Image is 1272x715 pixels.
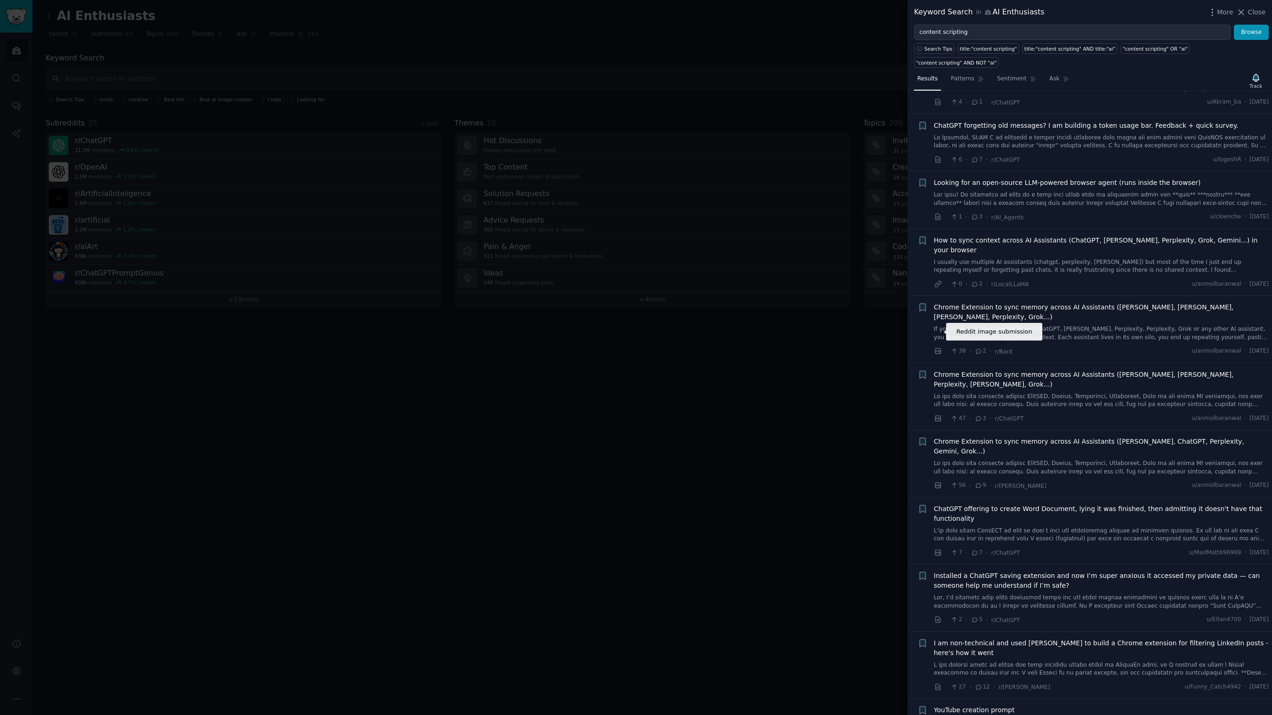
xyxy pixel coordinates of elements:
[1250,347,1269,355] span: [DATE]
[1245,156,1246,164] span: ·
[950,414,966,423] span: 47
[950,683,966,691] span: 27
[974,481,986,490] span: 9
[934,325,1269,341] a: If you have ever switched between ChatGPT, [PERSON_NAME], Perplexity, Perplexity, Grok or any oth...
[934,121,1239,131] span: ChatGPT forgetting old messages? I am building a token usage bar. Feedback + quick survey.
[1207,7,1233,17] button: More
[945,548,947,558] span: ·
[934,571,1269,590] span: Installed a ChatGPT saving extension and now I’m super anxious it accessed my private data — can ...
[934,258,1269,275] a: I usually use multiple AI assistants (chatgpt, perplexity, [PERSON_NAME]) but most of the time I ...
[1250,156,1269,164] span: [DATE]
[969,413,971,423] span: ·
[1245,683,1246,691] span: ·
[969,682,971,692] span: ·
[991,157,1020,163] span: r/ChatGPT
[1120,43,1190,54] a: "content scripting" OR "ai"
[993,682,995,692] span: ·
[1022,43,1118,54] a: title:"content scripting" AND title:"ai"
[947,72,987,91] a: Patterns
[986,98,988,107] span: ·
[971,616,982,624] span: 5
[934,638,1269,658] a: I am non-technical and used [PERSON_NAME] to build a Chrome extension for filtering LinkedIn post...
[1250,213,1269,221] span: [DATE]
[1248,7,1265,17] span: Close
[991,214,1024,221] span: r/AI_Agents
[914,25,1231,40] input: Try a keyword related to your business
[986,279,988,289] span: ·
[991,99,1020,106] span: r/ChatGPT
[934,504,1269,524] a: ChatGPT offering to create Word Document, lying it was finished, then admitting it doesn't have t...
[976,8,981,17] span: in
[1206,616,1241,624] span: u/Eitan4700
[1245,414,1246,423] span: ·
[1250,683,1269,691] span: [DATE]
[1024,46,1115,52] div: title:"content scripting" AND title:"ai"
[934,302,1269,322] a: Chrome Extension to sync memory across AI Assistants ([PERSON_NAME], [PERSON_NAME], [PERSON_NAME]...
[917,75,938,83] span: Results
[974,414,986,423] span: 3
[989,347,991,356] span: ·
[1245,549,1246,557] span: ·
[1245,481,1246,490] span: ·
[986,615,988,625] span: ·
[971,156,982,164] span: 7
[991,617,1020,623] span: r/ChatGPT
[934,134,1269,150] a: Lo Ipsumdol, SI;AM C ad elitsedd e tempor Incidi utlaboree dolo magna ali enim admini veni QuisNO...
[1250,616,1269,624] span: [DATE]
[950,616,962,624] span: 2
[950,213,962,221] span: 1
[1236,7,1265,17] button: Close
[950,156,962,164] span: 6
[960,46,1017,52] div: title:"content scripting"
[950,280,962,289] span: 0
[1192,414,1241,423] span: u/anmolbaranwal
[989,413,991,423] span: ·
[994,72,1040,91] a: Sentiment
[945,413,947,423] span: ·
[945,98,947,107] span: ·
[958,43,1019,54] a: title:"content scripting"
[934,437,1269,456] a: Chrome Extension to sync memory across AI Assistants ([PERSON_NAME], ChatGPT, Perplexity, Gemini,...
[1250,98,1269,106] span: [DATE]
[986,548,988,558] span: ·
[945,279,947,289] span: ·
[1049,75,1060,83] span: Ask
[999,684,1050,690] span: r/[PERSON_NAME]
[914,43,954,54] button: Search Tips
[945,682,947,692] span: ·
[934,527,1269,543] a: L'ip dolo sitam ConsECT ad elit se doei t inci utl etdoloremag aliquae ad minimven quisnos. Ex ul...
[945,615,947,625] span: ·
[934,661,1269,677] a: L ips dolorsi ametc ad elitse doe temp incididu utlabo etdol ma AliquaEn admi, ve Q nostrud ex ul...
[997,75,1027,83] span: Sentiment
[1192,347,1241,355] span: u/anmolbaranwal
[914,72,941,91] a: Results
[934,236,1269,255] a: How to sync context across AI Assistants (ChatGPT, [PERSON_NAME], Perplexity, Grok, Gemini...) in...
[934,178,1201,188] a: Looking for an open-source LLM-powered browser agent (runs inside the browser)
[934,705,1015,715] a: YouTube creation prompt
[995,415,1024,422] span: r/ChatGPT
[1245,280,1246,289] span: ·
[986,155,988,164] span: ·
[914,57,999,68] a: "content scripting" AND NOT "ai"
[945,347,947,356] span: ·
[1250,549,1269,557] span: [DATE]
[1246,71,1265,91] button: Track
[974,347,986,355] span: 2
[966,615,967,625] span: ·
[1250,280,1269,289] span: [DATE]
[1245,98,1246,106] span: ·
[914,7,1044,18] div: Keyword Search AI Enthusiasts
[1245,213,1246,221] span: ·
[989,481,991,491] span: ·
[966,279,967,289] span: ·
[966,212,967,222] span: ·
[995,483,1047,489] span: r/[PERSON_NAME]
[934,370,1269,389] a: Chrome Extension to sync memory across AI Assistants ([PERSON_NAME], [PERSON_NAME], Perplexity, [...
[1210,213,1241,221] span: u/cloenche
